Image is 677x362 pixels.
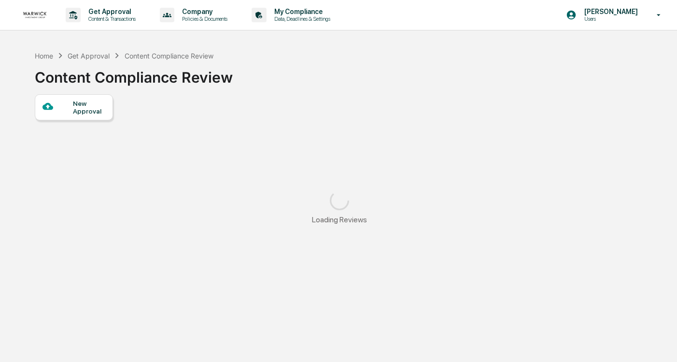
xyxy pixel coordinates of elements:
[73,100,105,115] div: New Approval
[267,8,335,15] p: My Compliance
[312,215,367,224] div: Loading Reviews
[174,8,232,15] p: Company
[577,15,643,22] p: Users
[174,15,232,22] p: Policies & Documents
[81,8,141,15] p: Get Approval
[68,52,110,60] div: Get Approval
[35,61,233,86] div: Content Compliance Review
[81,15,141,22] p: Content & Transactions
[125,52,213,60] div: Content Compliance Review
[267,15,335,22] p: Data, Deadlines & Settings
[35,52,53,60] div: Home
[577,8,643,15] p: [PERSON_NAME]
[23,9,46,21] img: logo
